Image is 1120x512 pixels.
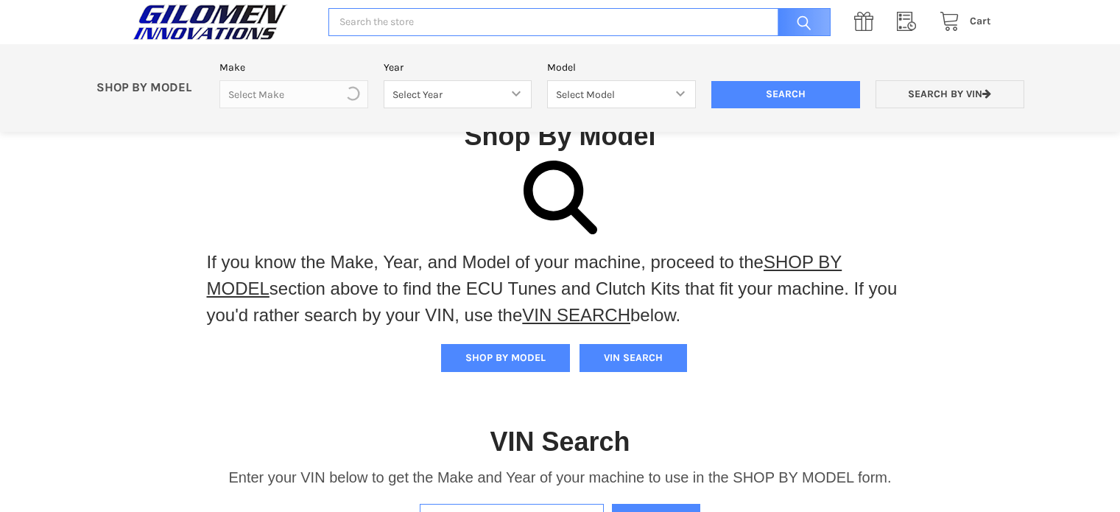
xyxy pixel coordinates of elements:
[711,81,860,109] input: Search
[522,305,630,325] a: VIN SEARCH
[441,344,570,372] button: SHOP BY MODEL
[547,60,696,75] label: Model
[129,4,291,41] img: GILOMEN INNOVATIONS
[490,425,630,458] h1: VIN Search
[228,466,891,488] p: Enter your VIN below to get the Make and Year of your machine to use in the SHOP BY MODEL form.
[129,4,313,41] a: GILOMEN INNOVATIONS
[328,8,830,37] input: Search the store
[970,15,991,27] span: Cart
[931,13,991,31] a: Cart
[88,80,212,96] p: SHOP BY MODEL
[207,249,914,329] p: If you know the Make, Year, and Model of your machine, proceed to the section above to find the E...
[580,344,687,372] button: VIN SEARCH
[770,8,831,37] input: Search
[876,80,1024,109] a: Search by VIN
[384,60,532,75] label: Year
[207,252,842,298] a: SHOP BY MODEL
[219,60,368,75] label: Make
[129,119,990,152] h1: Shop By Model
